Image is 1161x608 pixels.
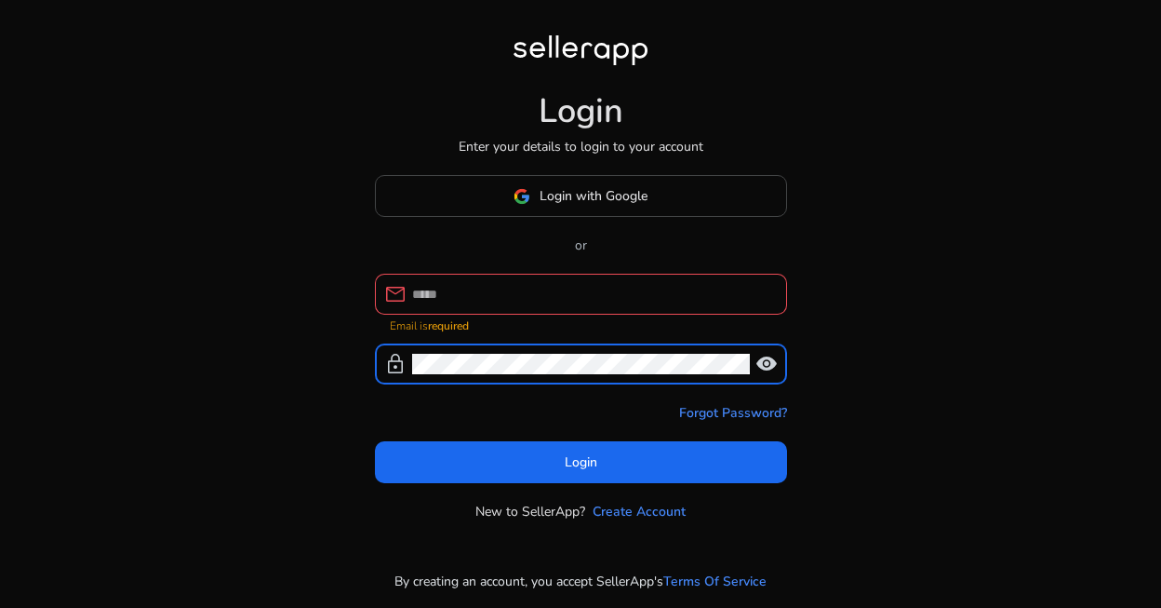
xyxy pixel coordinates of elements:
button: Login with Google [375,175,787,217]
img: google-logo.svg [514,188,530,205]
a: Terms Of Service [663,572,767,591]
button: Login [375,441,787,483]
span: lock [384,353,407,375]
p: New to SellerApp? [475,502,585,521]
mat-error: Email is [390,315,772,334]
a: Create Account [593,502,686,521]
span: Login [565,453,597,472]
p: Enter your details to login to your account [459,137,703,156]
strong: required [428,318,469,333]
span: Login with Google [540,186,647,206]
a: Forgot Password? [679,403,787,423]
h1: Login [539,91,623,131]
span: visibility [755,353,778,375]
span: mail [384,283,407,305]
p: or [375,236,787,255]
